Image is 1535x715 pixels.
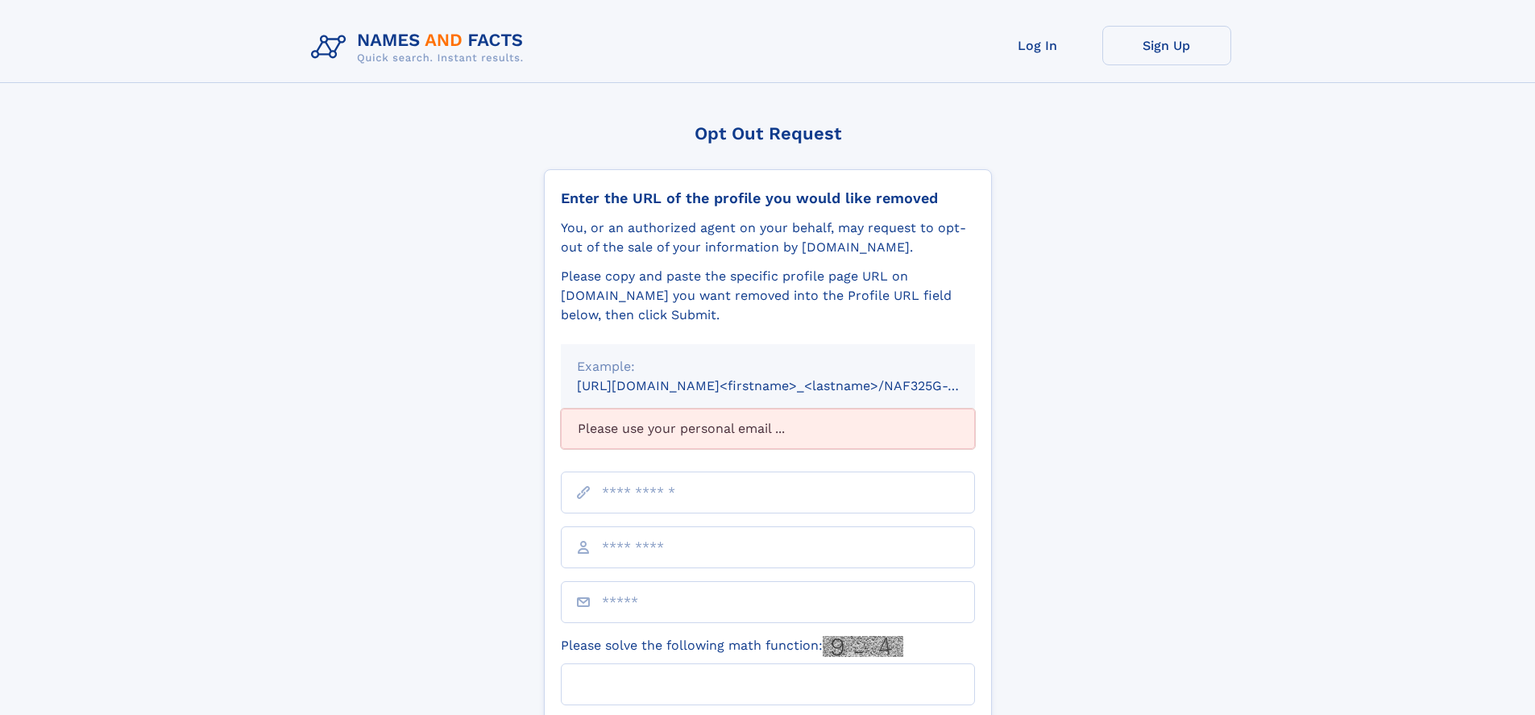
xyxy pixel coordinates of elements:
label: Please solve the following math function: [561,636,903,657]
small: [URL][DOMAIN_NAME]<firstname>_<lastname>/NAF325G-xxxxxxxx [577,378,1006,393]
img: Logo Names and Facts [305,26,537,69]
div: Example: [577,357,959,376]
div: Enter the URL of the profile you would like removed [561,189,975,207]
div: Please copy and paste the specific profile page URL on [DOMAIN_NAME] you want removed into the Pr... [561,267,975,325]
a: Sign Up [1102,26,1231,65]
div: You, or an authorized agent on your behalf, may request to opt-out of the sale of your informatio... [561,218,975,257]
a: Log In [973,26,1102,65]
div: Opt Out Request [544,123,992,143]
div: Please use your personal email ... [561,409,975,449]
